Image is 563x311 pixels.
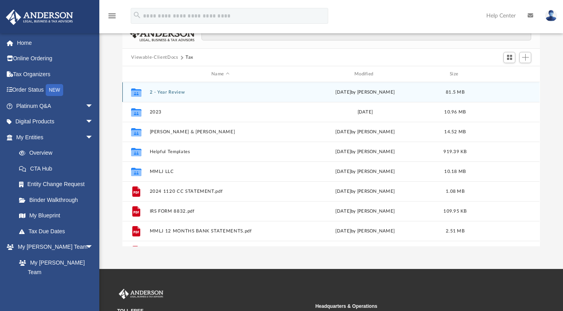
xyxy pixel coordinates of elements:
[6,239,101,255] a: My [PERSON_NAME] Teamarrow_drop_down
[294,148,436,155] div: [DATE] by [PERSON_NAME]
[475,71,530,78] div: id
[186,54,193,61] button: Tax
[11,255,97,280] a: My [PERSON_NAME] Team
[446,229,464,233] span: 2.51 MB
[11,280,101,305] a: [PERSON_NAME] System
[294,71,436,78] div: Modified
[6,98,105,114] a: Platinum Q&Aarrow_drop_down
[131,54,178,61] button: Viewable-ClientDocs
[150,90,291,95] button: 2 - Year Review
[6,82,105,98] a: Order StatusNEW
[11,192,105,208] a: Binder Walkthrough
[150,189,291,194] button: 2024 1120 CC STATEMENT.pdf
[545,10,557,21] img: User Pic
[446,189,464,194] span: 1.08 MB
[445,169,466,174] span: 10.18 MB
[6,114,105,130] a: Digital Productsarrow_drop_down
[439,71,471,78] div: Size
[445,130,466,134] span: 14.52 MB
[85,129,101,146] span: arrow_drop_down
[294,129,436,136] div: [DATE] by [PERSON_NAME]
[6,129,105,145] a: My Entitiesarrow_drop_down
[6,66,105,82] a: Tax Organizers
[150,129,291,134] button: [PERSON_NAME] & [PERSON_NAME]
[150,209,291,214] button: IRS FORM 8832.pdf
[315,303,508,310] small: Headquarters & Operations
[444,209,467,213] span: 109.95 KB
[446,90,464,94] span: 81.5 MB
[11,208,101,224] a: My Blueprint
[11,177,105,192] a: Entity Change Request
[294,208,436,215] div: [DATE] by [PERSON_NAME]
[294,109,436,116] div: [DATE]
[294,228,436,235] div: [DATE] by [PERSON_NAME]
[122,82,540,247] div: grid
[150,149,291,154] button: Helpful Templates
[6,35,105,51] a: Home
[519,52,531,63] button: Add
[4,10,75,25] img: Anderson Advisors Platinum Portal
[150,109,291,115] button: 2023
[444,150,467,154] span: 919.39 KB
[107,15,117,21] a: menu
[107,11,117,21] i: menu
[133,11,141,19] i: search
[150,169,291,174] button: MMLJ LLC
[85,239,101,255] span: arrow_drop_down
[126,71,146,78] div: id
[150,228,291,234] button: MMLJ 12 MONTHS BANK STATEMENTS.pdf
[294,188,436,195] div: [DATE] by [PERSON_NAME]
[85,98,101,114] span: arrow_drop_down
[11,145,105,161] a: Overview
[294,89,436,96] div: [DATE] by [PERSON_NAME]
[503,52,515,63] button: Switch to Grid View
[11,223,105,239] a: Tax Due Dates
[149,71,291,78] div: Name
[46,84,63,96] div: NEW
[117,289,165,299] img: Anderson Advisors Platinum Portal
[6,51,105,67] a: Online Ordering
[294,168,436,175] div: [DATE] by [PERSON_NAME]
[11,161,105,177] a: CTA Hub
[445,110,466,114] span: 10.96 MB
[85,114,101,130] span: arrow_drop_down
